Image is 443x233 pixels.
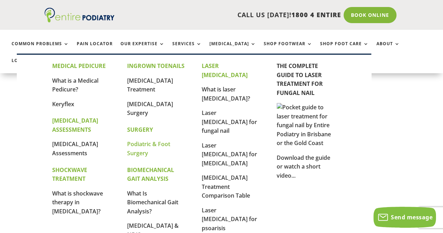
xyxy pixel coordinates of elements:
[127,100,173,117] a: [MEDICAL_DATA] Surgery
[52,140,98,157] a: [MEDICAL_DATA] Assessments
[202,142,257,167] a: Laser [MEDICAL_DATA] for [MEDICAL_DATA]
[44,17,115,24] a: Entire Podiatry
[52,190,103,215] a: What is shockwave therapy in [MEDICAL_DATA]?
[202,109,257,135] a: Laser [MEDICAL_DATA] for fungal nail
[127,140,170,157] a: Podiatric & Foot Surgery
[127,62,185,70] strong: INGROWN TOENAILS
[391,213,432,221] span: Send message
[320,41,369,56] a: Shop Foot Care
[44,8,115,22] img: logo (1)
[127,166,174,183] strong: BIOMECHANICAL GAIT ANALYSIS
[373,207,436,228] button: Send message
[127,190,178,215] a: What Is Biomechanical Gait Analysis?
[291,11,341,19] span: 1800 4 ENTIRE
[12,58,47,73] a: Locations
[277,154,330,179] a: Download the guide or watch a short video...
[277,62,323,97] a: THE COMPLETE GUIDE TO LASER TREATMENT FOR FUNGAL NAIL
[209,41,256,56] a: [MEDICAL_DATA]
[77,41,113,56] a: Pain Locator
[52,166,87,183] strong: SHOCKWAVE TREATMENT
[202,206,257,232] a: Laser [MEDICAL_DATA] for psoarisis
[52,117,98,133] strong: [MEDICAL_DATA] ASSESSMENTS
[172,41,202,56] a: Services
[264,41,312,56] a: Shop Footwear
[277,103,336,148] img: Pocket guide to laser treatment for fungal nail by Entire Podiatry in Brisbane or the Gold Coast
[344,7,396,23] a: Book Online
[202,62,248,79] strong: LASER [MEDICAL_DATA]
[52,77,98,94] a: What is a Medical Pedicure?
[376,41,400,56] a: About
[127,77,173,94] a: [MEDICAL_DATA] Treatment
[127,126,153,133] strong: SURGERY
[120,41,165,56] a: Our Expertise
[202,174,250,199] a: [MEDICAL_DATA] Treatment Comparison Table
[52,62,106,70] strong: MEDICAL PEDICURE
[202,85,250,102] a: What is laser [MEDICAL_DATA]?
[12,41,69,56] a: Common Problems
[124,11,341,20] p: CALL US [DATE]!
[52,100,74,108] a: Keryflex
